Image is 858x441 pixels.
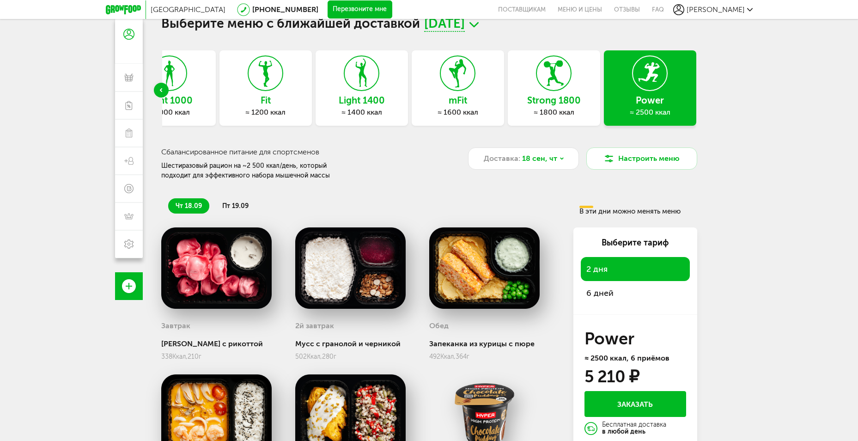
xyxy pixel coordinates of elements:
[604,108,696,117] div: ≈ 2500 ккал
[161,227,272,309] img: big_tsROXB5P9kwqKV4s.png
[154,83,169,98] div: Previous slide
[586,263,684,276] span: 2 дня
[440,353,456,361] span: Ккал,
[429,321,449,330] h3: Обед
[123,95,216,105] h3: Light 1000
[484,153,520,164] span: Доставка:
[252,5,318,14] a: [PHONE_NUMBER]
[328,0,392,19] button: Перезвоните мне
[161,18,697,32] h1: Выберите меню с ближайшей доставкой
[151,5,225,14] span: [GEOGRAPHIC_DATA]
[584,369,639,384] div: 5 210 ₽
[586,287,684,300] span: 6 дней
[424,18,465,32] span: [DATE]
[222,202,249,210] span: пт 19.09
[522,153,557,164] span: 18 сен, чт
[334,353,336,361] span: г
[295,321,334,330] h3: 2й завтрак
[586,147,697,170] button: Настроить меню
[581,237,690,249] div: Выберите тариф
[602,422,666,435] div: Бесплатная доставка
[295,353,406,361] div: 502 280
[584,391,686,417] button: Заказать
[316,95,408,105] h3: Light 1400
[176,202,202,210] span: чт 18.09
[316,108,408,117] div: ≈ 1400 ккал
[508,95,600,105] h3: Strong 1800
[295,227,406,309] img: big_oNJ7c1XGuxDSvFDf.png
[161,161,352,180] div: Шестиразовый рацион на ~2 500 ккал/день, который подходит для эффективного набора мышечной массы
[429,227,540,309] img: big_KvDf1alLLTuMjxf6.png
[412,108,504,117] div: ≈ 1600 ккал
[161,147,468,156] h3: Сбалансированное питание для спортсменов
[219,95,312,105] h3: Fit
[508,108,600,117] div: ≈ 1800 ккал
[161,321,190,330] h3: Завтрак
[199,353,201,361] span: г
[161,353,272,361] div: 338 210
[172,353,188,361] span: Ккал,
[412,95,504,105] h3: mFit
[295,339,406,348] div: Мусс с гранолой и черникой
[161,339,272,348] div: [PERSON_NAME] с рикоттой
[687,5,745,14] span: [PERSON_NAME]
[123,108,216,117] div: ≈ 1000 ккал
[604,95,696,105] h3: Power
[219,108,312,117] div: ≈ 1200 ккал
[307,353,322,361] span: Ккал,
[602,428,645,435] strong: в любой день
[429,339,540,348] div: Запеканка из курицы с пюре
[429,353,540,361] div: 492 364
[584,354,669,362] span: ≈ 2500 ккал, 6 приёмов
[467,353,469,361] span: г
[584,331,686,346] h3: Power
[579,206,694,215] div: В эти дни можно менять меню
